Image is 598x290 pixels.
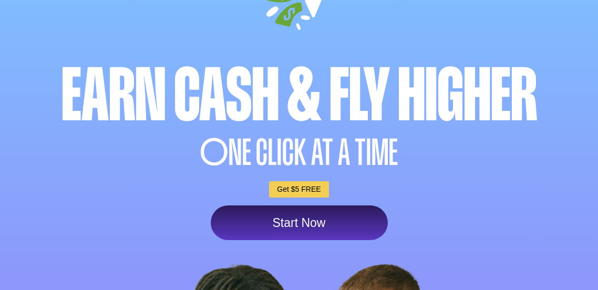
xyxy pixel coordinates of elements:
a: Get $5 FREE [269,181,328,198]
div: NE CLICK AT A TIME [9,134,589,171]
span: O [200,134,229,171]
a: Start Now [211,205,388,240]
iframe: Intercom live chat [562,254,587,279]
div: Earn Cash & Fly higher [9,59,589,132]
